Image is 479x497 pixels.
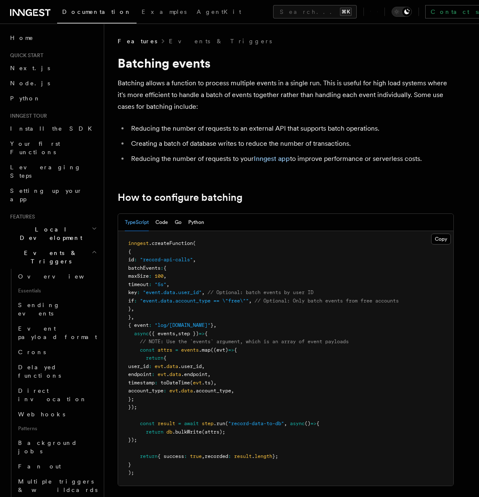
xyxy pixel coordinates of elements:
span: , [175,331,178,337]
a: Webhooks [15,407,99,422]
span: endpoint [128,371,152,377]
span: = [175,347,178,353]
span: timestamp [128,380,155,386]
span: if [128,298,134,304]
li: Creating a batch of database writes to reduce the number of transactions. [129,138,454,150]
span: .user_id [178,363,202,369]
span: { [163,355,166,361]
span: Leveraging Steps [10,164,81,179]
span: // Optional: batch events by user ID [208,289,313,295]
span: Patterns [15,422,99,435]
span: Sending events [18,302,60,317]
li: Reducing the number of requests to your to improve performance or serverless costs. [129,153,454,165]
span: events [181,347,199,353]
span: "record-api-calls" [140,257,193,263]
span: Documentation [62,8,132,15]
span: Local Development [7,225,92,242]
span: , [202,453,205,459]
span: Next.js [10,65,50,71]
span: } [211,322,213,328]
span: , [193,257,196,263]
span: ({ events [149,331,175,337]
a: Leveraging Steps [7,160,99,183]
button: Toggle dark mode [392,7,412,17]
span: attrs [158,347,172,353]
button: Go [175,214,182,231]
span: async [290,421,305,426]
span: : [152,371,155,377]
a: AgentKit [192,3,246,23]
span: , [131,314,134,320]
span: (attrs); [202,429,225,435]
a: Fan out [15,459,99,474]
span: Python [10,95,41,102]
span: { event [128,322,149,328]
span: , [249,298,252,304]
span: .bulkWrite [172,429,202,435]
span: key [128,289,137,295]
span: "event.data.user_id" [143,289,202,295]
span: Overview [18,273,105,280]
span: true [190,453,202,459]
span: }; [272,453,278,459]
span: return [146,355,163,361]
span: maxSize [128,273,149,279]
span: } [128,306,131,312]
p: Batching allows a function to process multiple events in a single run. This is useful for high lo... [118,77,454,113]
span: .endpoint [181,371,208,377]
span: Fan out [18,463,61,470]
span: db [166,429,172,435]
span: }; [128,396,134,402]
button: Python [188,214,204,231]
a: Your first Functions [7,136,99,160]
span: : [161,265,163,271]
a: Inngest app [254,155,290,163]
a: Examples [137,3,192,23]
span: => [199,331,205,337]
span: recorded [205,453,228,459]
a: Crons [15,344,99,360]
span: ((evt) [211,347,228,353]
button: TypeScript [125,214,149,231]
span: .ts) [202,380,213,386]
span: async [134,331,149,337]
span: Essentials [15,284,99,297]
span: Features [7,213,35,220]
span: step [202,421,213,426]
a: Install the SDK [7,121,99,136]
span: ( [190,380,193,386]
span: . [163,363,166,369]
span: Direct invocation [18,387,87,402]
span: evt [158,371,166,377]
span: : [149,281,152,287]
span: evt [155,363,163,369]
span: data [166,363,178,369]
span: : [137,289,140,295]
span: return [140,453,158,459]
span: }); [128,404,137,410]
span: => [311,421,316,426]
a: Event payload format [15,321,99,344]
span: result [234,453,252,459]
span: : [149,273,152,279]
span: { [205,331,208,337]
span: : [149,322,152,328]
span: Quick start [7,52,43,59]
span: return [146,429,163,435]
span: Multiple triggers & wildcards [18,478,97,493]
span: "log/[DOMAIN_NAME]" [155,322,211,328]
kbd: ⌘K [340,8,352,16]
span: => [228,347,234,353]
span: 100 [155,273,163,279]
span: .map [199,347,211,353]
span: timeout [128,281,149,287]
span: Delayed functions [18,364,61,379]
span: length [255,453,272,459]
span: id [128,257,134,263]
span: inngest [128,240,149,246]
span: }); [128,437,137,443]
a: Delayed functions [15,360,99,383]
span: { [234,347,237,353]
a: Events & Triggers [169,37,272,45]
span: Webhooks [18,411,65,418]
